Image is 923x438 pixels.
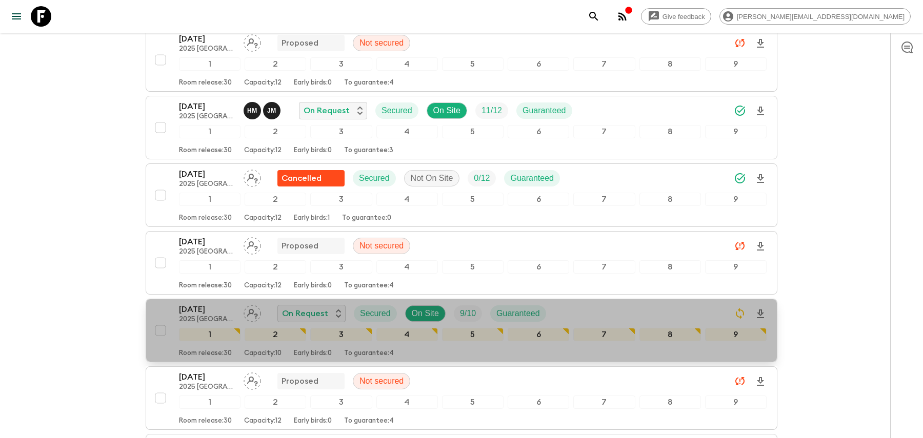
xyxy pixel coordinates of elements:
[376,193,438,206] div: 4
[294,147,332,155] p: Early birds: 0
[146,231,777,295] button: [DATE]2025 [GEOGRAPHIC_DATA] (Jun - Nov)Assign pack leaderProposedNot secured123456789Room releas...
[304,105,350,117] p: On Request
[573,260,635,274] div: 7
[475,102,508,119] div: Trip Fill
[179,57,240,71] div: 1
[244,147,282,155] p: Capacity: 12
[146,366,777,430] button: [DATE]2025 [GEOGRAPHIC_DATA] (Jun - Nov)Assign pack leaderProposedNot secured123456789Room releas...
[353,35,410,51] div: Not secured
[705,193,767,206] div: 9
[376,395,438,409] div: 4
[344,349,394,358] p: To guarantee: 4
[754,376,767,388] svg: Download Onboarding
[294,214,330,222] p: Early birds: 1
[454,305,482,322] div: Trip Fill
[282,172,322,184] p: Cancelled
[179,282,232,290] p: Room release: 30
[146,96,777,159] button: [DATE]2025 [GEOGRAPHIC_DATA] (Jun - Nov)Halfani Mbasha, Joachim MukunguOn RequestSecuredOn SiteTr...
[382,105,412,117] p: Secured
[468,170,496,186] div: Trip Fill
[179,168,235,180] p: [DATE]
[344,147,393,155] p: To guarantee: 3
[508,328,569,341] div: 6
[344,282,394,290] p: To guarantee: 4
[245,395,306,409] div: 2
[6,6,27,27] button: menu
[359,375,404,387] p: Not secured
[641,8,711,25] a: Give feedback
[719,8,911,25] div: [PERSON_NAME][EMAIL_ADDRESS][DOMAIN_NAME]
[375,102,418,119] div: Secured
[523,105,566,117] p: Guaranteed
[245,193,306,206] div: 2
[282,37,318,49] p: Proposed
[310,260,372,274] div: 3
[282,240,318,252] p: Proposed
[244,102,283,119] button: HMJM
[705,395,767,409] div: 9
[474,172,490,184] p: 0 / 12
[411,172,453,184] p: Not On Site
[146,28,777,92] button: [DATE]2025 [GEOGRAPHIC_DATA] (Jun - Nov)Assign pack leaderProposedNot secured123456789Room releas...
[639,193,701,206] div: 8
[179,349,232,358] p: Room release: 30
[245,125,306,138] div: 2
[344,79,394,87] p: To guarantee: 4
[404,170,460,186] div: Not On Site
[405,305,446,322] div: On Site
[277,170,345,186] div: Flash Pack cancellation
[442,260,504,274] div: 5
[179,417,232,425] p: Room release: 30
[639,57,701,71] div: 8
[705,57,767,71] div: 9
[179,303,235,316] p: [DATE]
[442,328,504,341] div: 5
[244,79,282,87] p: Capacity: 12
[376,328,438,341] div: 4
[353,238,410,254] div: Not secured
[344,417,394,425] p: To guarantee: 4
[734,307,746,320] svg: Sync Required - Changes detected
[360,307,391,320] p: Secured
[657,13,711,20] span: Give feedback
[754,308,767,320] svg: Download Onboarding
[245,57,306,71] div: 2
[179,125,240,138] div: 1
[442,395,504,409] div: 5
[294,282,332,290] p: Early birds: 0
[508,260,569,274] div: 6
[179,147,232,155] p: Room release: 30
[359,172,390,184] p: Secured
[282,375,318,387] p: Proposed
[179,236,235,248] p: [DATE]
[433,105,460,117] p: On Site
[376,125,438,138] div: 4
[584,6,604,27] button: search adventures
[179,395,240,409] div: 1
[734,172,746,184] svg: Synced Successfully
[342,214,391,222] p: To guarantee: 0
[245,328,306,341] div: 2
[639,125,701,138] div: 8
[310,57,372,71] div: 3
[179,33,235,45] p: [DATE]
[310,328,372,341] div: 3
[705,260,767,274] div: 9
[508,193,569,206] div: 6
[510,172,554,184] p: Guaranteed
[244,214,282,222] p: Capacity: 12
[179,79,232,87] p: Room release: 30
[179,193,240,206] div: 1
[244,105,283,113] span: Halfani Mbasha, Joachim Mukungu
[376,57,438,71] div: 4
[639,395,701,409] div: 8
[573,395,635,409] div: 7
[359,37,404,49] p: Not secured
[244,173,261,181] span: Assign pack leader
[460,307,476,320] p: 9 / 10
[294,79,332,87] p: Early birds: 0
[573,125,635,138] div: 7
[442,57,504,71] div: 5
[267,107,276,115] p: J M
[639,328,701,341] div: 8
